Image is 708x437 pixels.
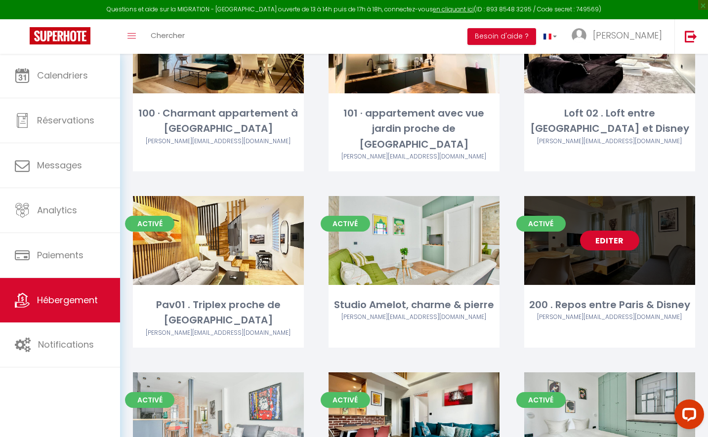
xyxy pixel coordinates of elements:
span: Activé [321,392,370,408]
span: Paiements [37,249,83,261]
div: 200 . Repos entre Paris & Disney [524,297,695,313]
span: [PERSON_NAME] [593,29,662,41]
a: Chercher [143,19,192,54]
div: 100 · Charmant appartement à [GEOGRAPHIC_DATA] [133,106,304,137]
div: Airbnb [329,313,500,322]
span: Activé [125,392,174,408]
span: Notifications [38,338,94,351]
a: Editer [384,231,444,250]
a: ... [PERSON_NAME] [564,19,674,54]
div: Airbnb [524,313,695,322]
div: Loft 02 . Loft entre [GEOGRAPHIC_DATA] et Disney [524,106,695,137]
span: Calendriers [37,69,88,81]
span: Activé [321,216,370,232]
div: Airbnb [133,328,304,338]
a: Editer [580,231,639,250]
span: Activé [516,216,566,232]
img: Super Booking [30,27,90,44]
button: Besoin d'aide ? [467,28,536,45]
iframe: LiveChat chat widget [666,396,708,437]
span: Analytics [37,204,77,216]
a: Editer [189,407,248,427]
span: Réservations [37,114,94,126]
span: Activé [125,216,174,232]
img: logout [685,30,697,42]
a: Editer [580,407,639,427]
div: Airbnb [133,137,304,146]
div: 101 · appartement avec vue jardin proche de [GEOGRAPHIC_DATA] [329,106,500,152]
span: Activé [516,392,566,408]
span: Hébergement [37,294,98,306]
div: Airbnb [329,152,500,161]
a: Editer [189,231,248,250]
span: Messages [37,159,82,171]
div: Airbnb [524,137,695,146]
a: Editer [384,407,444,427]
img: ... [572,28,586,43]
div: Pav01 . Triplex proche de [GEOGRAPHIC_DATA] [133,297,304,328]
div: Studio Amelot, charme & pierre [329,297,500,313]
span: Chercher [151,30,185,40]
a: en cliquant ici [433,5,474,13]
